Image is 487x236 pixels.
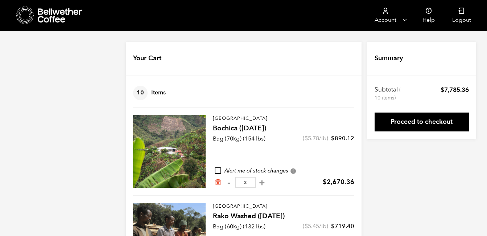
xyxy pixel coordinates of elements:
[305,134,308,142] span: $
[441,86,469,94] bdi: 7,785.36
[213,167,354,175] div: Alert me of stock changes
[213,123,354,134] h4: Bochica ([DATE])
[213,211,354,221] h4: Rako Washed ([DATE])
[375,113,469,131] a: Proceed to checkout
[331,134,335,142] span: $
[133,86,166,100] h4: Items
[331,222,354,230] bdi: 719.40
[213,134,265,143] p: Bag (70kg) (154 lbs)
[375,86,402,102] th: Subtotal
[375,54,403,63] h4: Summary
[305,222,319,230] bdi: 5.45
[331,134,354,142] bdi: 890.12
[323,178,354,187] bdi: 2,670.36
[441,86,444,94] span: $
[305,222,308,230] span: $
[257,179,267,186] button: +
[235,177,256,188] input: Qty
[303,134,328,142] span: ( /lb)
[213,203,354,210] p: [GEOGRAPHIC_DATA]
[214,179,222,186] a: Remove from cart
[323,178,327,187] span: $
[213,115,354,122] p: [GEOGRAPHIC_DATA]
[331,222,335,230] span: $
[224,179,234,186] button: -
[133,54,161,63] h4: Your Cart
[303,222,328,230] span: ( /lb)
[213,222,265,231] p: Bag (60kg) (132 lbs)
[305,134,319,142] bdi: 5.78
[133,86,148,100] span: 10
